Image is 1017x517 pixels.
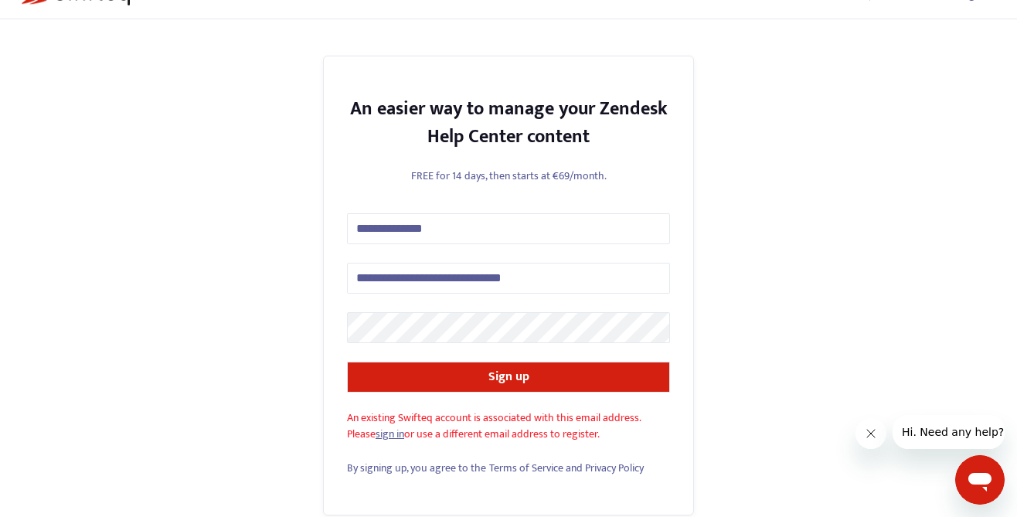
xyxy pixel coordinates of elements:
[347,459,486,477] span: By signing up, you agree to the
[347,362,670,393] button: Sign up
[347,410,670,442] div: An existing Swifteq account is associated with this email address. Please or use a different emai...
[855,418,886,449] iframe: Close message
[585,459,644,477] a: Privacy Policy
[347,460,670,476] div: and
[376,425,404,443] a: sign in
[893,415,1005,449] iframe: Message from company
[350,94,668,152] strong: An easier way to manage your Zendesk Help Center content
[955,455,1005,505] iframe: Button to launch messaging window
[489,459,563,477] a: Terms of Service
[488,366,529,387] strong: Sign up
[347,168,670,184] p: FREE for 14 days, then starts at €69/month.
